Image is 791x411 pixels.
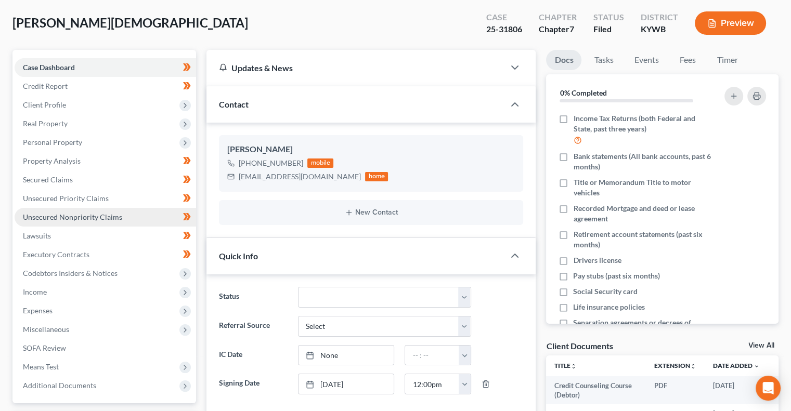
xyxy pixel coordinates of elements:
div: Case [486,11,522,23]
span: Social Security card [573,286,638,297]
span: Drivers license [573,255,621,266]
span: Title or Memorandum Title to motor vehicles [573,177,711,198]
a: Tasks [586,50,621,70]
span: 7 [569,24,574,34]
span: Income [23,287,47,296]
a: SOFA Review [15,339,196,357]
div: [PERSON_NAME] [227,143,515,156]
span: Property Analysis [23,156,81,165]
span: Codebtors Insiders & Notices [23,269,118,277]
span: Expenses [23,306,53,315]
span: Executory Contracts [23,250,89,259]
span: Real Property [23,119,68,128]
a: Credit Report [15,77,196,96]
button: New Contact [227,208,515,217]
a: Unsecured Priority Claims [15,189,196,208]
a: Property Analysis [15,152,196,170]
span: [PERSON_NAME][DEMOGRAPHIC_DATA] [12,15,248,30]
span: Additional Documents [23,381,96,390]
span: Separation agreements or decrees of divorces [573,317,711,338]
a: Unsecured Nonpriority Claims [15,208,196,227]
a: Extensionunfold_more [654,362,696,369]
a: Docs [546,50,581,70]
a: None [299,346,394,365]
div: Filed [593,23,624,35]
td: [DATE] [705,376,768,405]
span: Pay stubs (past six months) [573,271,660,281]
label: Referral Source [214,316,292,337]
span: Unsecured Priority Claims [23,194,109,203]
span: Secured Claims [23,175,73,184]
i: expand_more [754,363,760,369]
a: [DATE] [299,374,394,394]
div: Updates & News [219,62,492,73]
span: Means Test [23,362,59,371]
span: Personal Property [23,138,82,147]
strong: 0% Completed [560,88,606,97]
a: Timer [708,50,746,70]
span: Quick Info [219,251,258,261]
td: PDF [646,376,705,405]
a: Case Dashboard [15,58,196,77]
span: Recorded Mortgage and deed or lease agreement [573,203,711,224]
div: [PHONE_NUMBER] [239,158,303,168]
label: Status [214,287,292,308]
span: Income Tax Returns (both Federal and State, past three years) [573,113,711,134]
input: -- : -- [405,346,459,365]
i: unfold_more [690,363,696,369]
a: Date Added expand_more [713,362,760,369]
span: Client Profile [23,100,66,109]
div: Status [593,11,624,23]
div: KYWB [641,23,678,35]
a: View All [748,342,774,349]
span: Bank statements (All bank accounts, past 6 months) [573,151,711,172]
a: Fees [671,50,704,70]
a: Events [626,50,667,70]
a: Lawsuits [15,227,196,245]
div: Chapter [539,11,577,23]
span: SOFA Review [23,343,66,352]
span: Miscellaneous [23,325,69,334]
div: Open Intercom Messenger [756,376,781,401]
div: [EMAIL_ADDRESS][DOMAIN_NAME] [239,171,361,182]
input: -- : -- [405,374,459,394]
label: IC Date [214,345,292,366]
div: mobile [307,158,333,168]
span: Case Dashboard [23,63,75,72]
div: home [365,172,388,181]
label: Signing Date [214,374,292,394]
button: Preview [695,11,766,35]
div: District [641,11,678,23]
div: Client Documents [546,340,613,351]
a: Secured Claims [15,170,196,189]
span: Life insurance policies [573,302,645,312]
span: Contact [219,99,249,109]
span: Retirement account statements (past six months) [573,229,711,250]
i: unfold_more [570,363,577,369]
span: Lawsuits [23,231,51,240]
div: Chapter [539,23,577,35]
a: Executory Contracts [15,245,196,264]
span: Unsecured Nonpriority Claims [23,213,122,221]
td: Credit Counseling Course (Debtor) [546,376,646,405]
div: 25-31806 [486,23,522,35]
span: Credit Report [23,82,68,90]
a: Titleunfold_more [554,362,577,369]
